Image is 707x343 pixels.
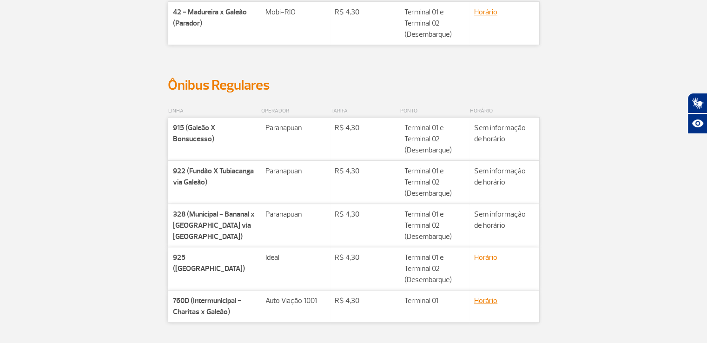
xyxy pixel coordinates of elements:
[474,296,497,305] a: Horário
[173,123,215,144] strong: 915 (Galeão X Bonsucesso)
[335,165,395,177] p: R$ 4,30
[474,7,497,17] a: Horário
[400,204,469,247] td: Terminal 01 e Terminal 02 (Desembarque)
[470,106,539,117] p: HORÁRIO
[173,296,241,317] strong: 760D (Intermunicipal - Charitas x Galeão)
[335,209,395,220] p: R$ 4,30
[400,2,469,45] td: Terminal 01 e Terminal 02 (Desembarque)
[173,7,247,28] strong: 42 - Madureira x Galeão (Parador)
[474,122,535,145] p: Sem informação de horário
[173,210,255,241] strong: 328 (Municipal - Bananal x [GEOGRAPHIC_DATA] via [GEOGRAPHIC_DATA])
[469,204,539,247] td: Sem informação de horário
[265,295,325,306] p: Auto Viação 1001
[173,253,245,273] strong: 925 ([GEOGRAPHIC_DATA])
[265,165,325,177] p: Paranapuan
[335,252,395,263] p: R$ 4,30
[400,290,469,323] td: Terminal 01
[474,253,497,262] a: Horário
[168,106,260,117] p: LINHA
[400,118,469,161] td: Terminal 01 e Terminal 02 (Desembarque)
[335,122,395,133] p: R$ 4,30
[400,105,469,118] th: PONTO
[265,7,325,18] p: Mobi-RIO
[474,165,535,188] p: Sem informação de horário
[173,166,254,187] strong: 922 (Fundão X Tubiacanga via Galeão)
[168,77,540,94] h2: Ônibus Regulares
[687,93,707,113] button: Abrir tradutor de língua de sinais.
[687,93,707,134] div: Plugin de acessibilidade da Hand Talk.
[400,161,469,204] td: Terminal 01 e Terminal 02 (Desembarque)
[400,247,469,290] td: Terminal 01 e Terminal 02 (Desembarque)
[261,106,330,117] p: OPERADOR
[330,105,400,118] th: TARIFA
[335,7,395,18] p: R$ 4,30
[261,204,330,247] td: Paranapuan
[687,113,707,134] button: Abrir recursos assistivos.
[265,122,325,133] p: Paranapuan
[265,252,325,263] p: Ideal
[335,295,395,306] p: R$ 4,30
